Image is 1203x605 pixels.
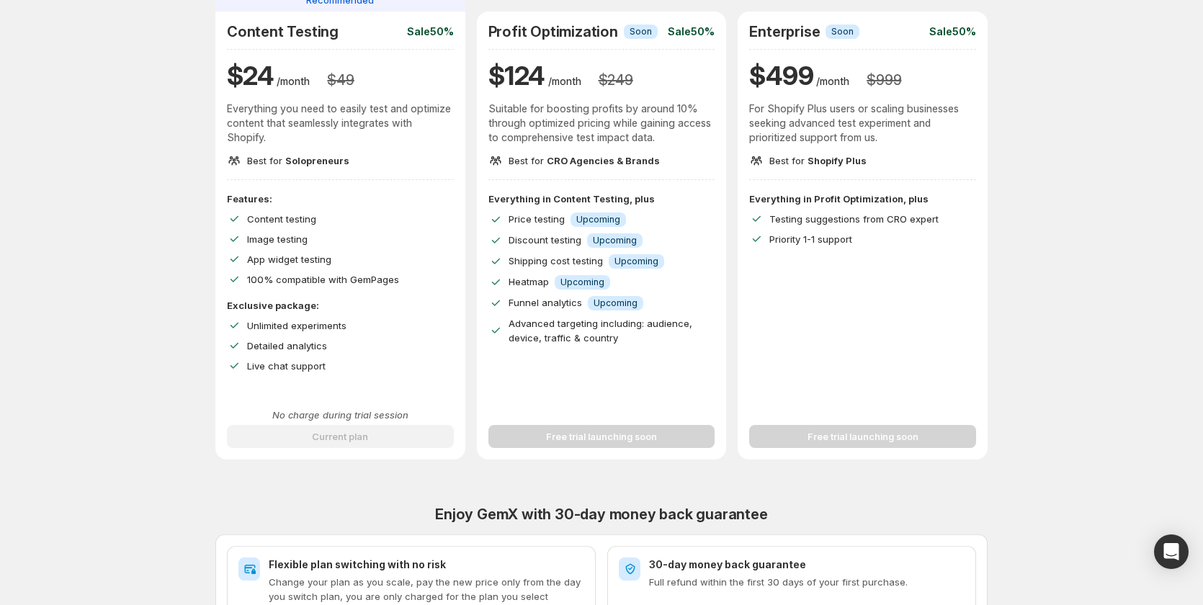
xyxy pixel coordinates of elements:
span: Detailed analytics [247,340,327,351]
span: Content testing [247,213,316,225]
p: For Shopify Plus users or scaling businesses seeking advanced test experiment and prioritized sup... [749,102,976,145]
p: Sale 50% [668,24,715,39]
span: Advanced targeting including: audience, device, traffic & country [509,318,692,344]
span: Testing suggestions from CRO expert [769,213,939,225]
h3: $ 49 [327,71,354,89]
span: 100% compatible with GemPages [247,274,399,285]
p: Full refund within the first 30 days of your first purchase. [649,575,965,589]
span: Soon [831,26,854,37]
span: Unlimited experiments [247,320,346,331]
span: Image testing [247,233,308,245]
p: Change your plan as you scale, pay the new price only from the day you switch plan, you are only ... [269,575,584,604]
p: Everything you need to easily test and optimize content that seamlessly integrates with Shopify. [227,102,454,145]
span: CRO Agencies & Brands [547,155,660,166]
h1: $ 124 [488,58,545,93]
h2: 30-day money back guarantee [649,557,965,572]
p: Exclusive package: [227,298,454,313]
span: Upcoming [560,277,604,288]
span: Discount testing [509,234,581,246]
p: Best for [769,153,867,168]
span: Funnel analytics [509,297,582,308]
h1: $ 24 [227,58,274,93]
h1: $ 499 [749,58,813,93]
p: Sale 50% [929,24,976,39]
span: Live chat support [247,360,326,372]
p: /month [816,74,849,89]
h2: Enjoy GemX with 30-day money back guarantee [215,506,988,523]
span: Upcoming [576,214,620,225]
p: Best for [509,153,660,168]
span: Shipping cost testing [509,255,603,266]
h2: Profit Optimization [488,23,618,40]
p: Best for [247,153,349,168]
p: /month [277,74,310,89]
p: Everything in Content Testing, plus [488,192,715,206]
p: Everything in Profit Optimization, plus [749,192,976,206]
p: Features: [227,192,454,206]
h3: $ 249 [599,71,633,89]
p: Sale 50% [407,24,454,39]
span: Priority 1-1 support [769,233,852,245]
h2: Content Testing [227,23,339,40]
h3: $ 999 [867,71,901,89]
span: Solopreneurs [285,155,349,166]
div: Open Intercom Messenger [1154,534,1189,569]
p: No charge during trial session [227,408,454,422]
p: /month [548,74,581,89]
span: Shopify Plus [808,155,867,166]
span: Heatmap [509,276,549,287]
span: App widget testing [247,254,331,265]
h2: Flexible plan switching with no risk [269,557,584,572]
p: Suitable for boosting profits by around 10% through optimized pricing while gaining access to com... [488,102,715,145]
span: Upcoming [594,297,638,309]
span: Price testing [509,213,565,225]
span: Upcoming [593,235,637,246]
span: Soon [630,26,652,37]
span: Upcoming [614,256,658,267]
h2: Enterprise [749,23,820,40]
